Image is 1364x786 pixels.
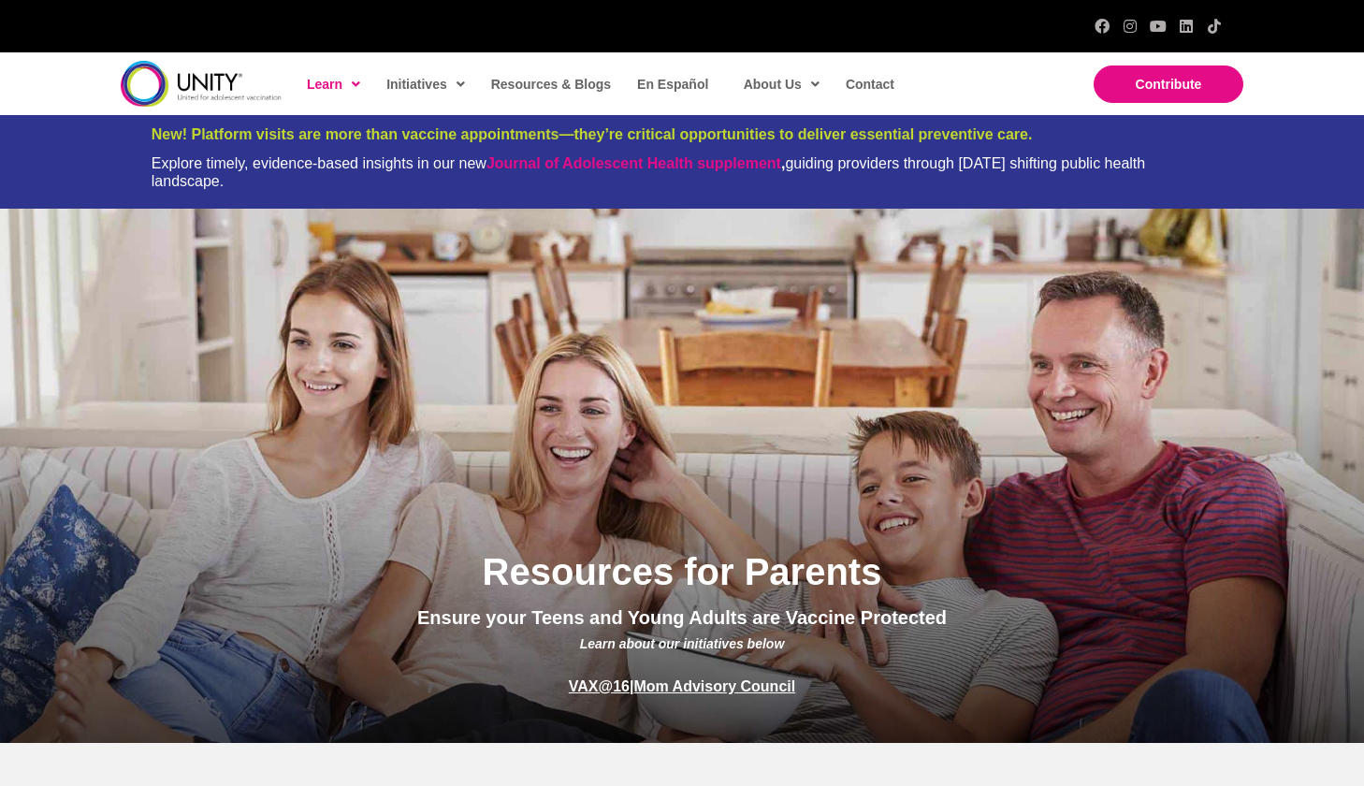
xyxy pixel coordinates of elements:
[1094,65,1243,103] a: Contribute
[152,154,1212,190] div: Explore timely, evidence-based insights in our new guiding providers through [DATE] shifting publ...
[1179,19,1194,34] a: LinkedIn
[486,155,781,171] a: Journal of Adolescent Health supplement
[734,63,827,106] a: About Us
[1123,19,1138,34] a: Instagram
[307,70,360,98] span: Learn
[633,678,795,694] a: Mom Advisory Council
[569,678,630,694] a: VAX@16
[846,77,894,92] span: Contact
[483,551,882,592] span: Resources for Parents
[491,77,611,92] span: Resources & Blogs
[580,636,785,651] span: Learn about our initiatives below
[167,673,1197,701] p: |
[186,605,1178,654] p: Ensure your Teens and Young Adults are Vaccine Protected
[386,70,465,98] span: Initiatives
[836,63,902,106] a: Contact
[628,63,716,106] a: En Español
[1207,19,1222,34] a: TikTok
[486,155,785,171] strong: ,
[637,77,708,92] span: En Español
[121,61,282,107] img: unity-logo-dark
[152,126,1033,142] span: New! Platform visits are more than vaccine appointments—they’re critical opportunities to deliver...
[1151,19,1166,34] a: YouTube
[1095,19,1110,34] a: Facebook
[744,70,820,98] span: About Us
[1136,77,1202,92] span: Contribute
[482,63,618,106] a: Resources & Blogs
